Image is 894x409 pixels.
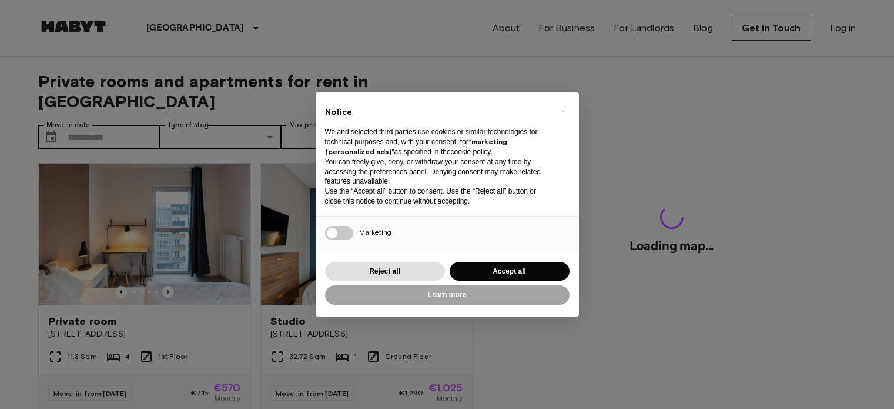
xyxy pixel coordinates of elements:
a: cookie policy [451,148,491,156]
span: Marketing [359,228,391,237]
p: We and selected third parties use cookies or similar technologies for technical purposes and, wit... [325,127,551,157]
span: × [561,104,565,118]
button: Accept all [450,262,570,281]
p: Use the “Accept all” button to consent. Use the “Reject all” button or close this notice to conti... [325,187,551,207]
strong: “marketing (personalized ads)” [325,137,507,156]
button: Close this notice [554,102,573,121]
button: Reject all [325,262,445,281]
button: Learn more [325,285,570,305]
h2: Notice [325,107,551,118]
p: You can freely give, deny, or withdraw your consent at any time by accessing the preferences pane... [325,157,551,187]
